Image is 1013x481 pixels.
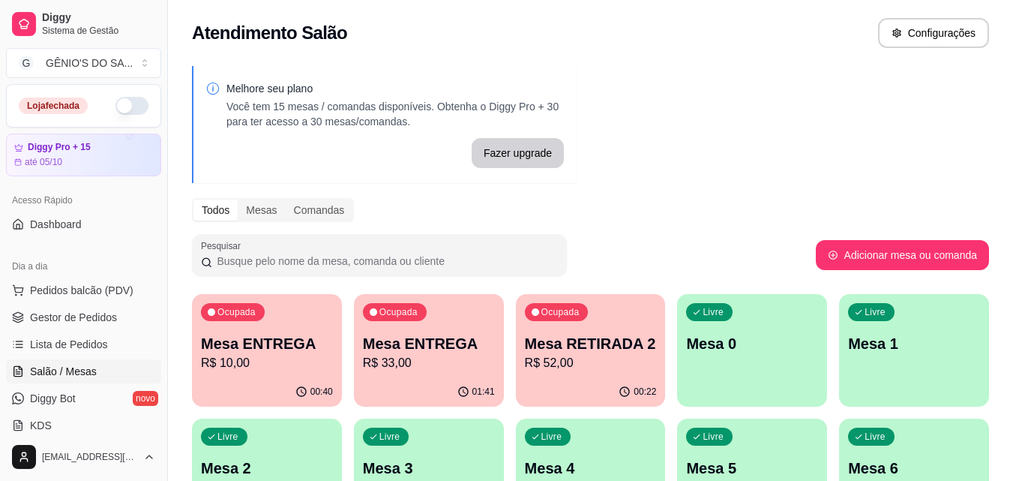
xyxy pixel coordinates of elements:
a: Dashboard [6,212,161,236]
p: 00:40 [310,386,333,398]
span: Sistema de Gestão [42,25,155,37]
div: Dia a dia [6,254,161,278]
span: [EMAIL_ADDRESS][DOMAIN_NAME] [42,451,137,463]
p: Melhore seu plano [226,81,564,96]
p: Livre [703,431,724,443]
p: Livre [865,431,886,443]
span: Lista de Pedidos [30,337,108,352]
button: Adicionar mesa ou comanda [816,240,989,270]
p: 01:41 [472,386,495,398]
p: Livre [379,431,400,443]
p: Mesa 4 [525,458,657,479]
button: OcupadaMesa RETIRADA 2R$ 52,0000:22 [516,294,666,407]
label: Pesquisar [201,239,246,252]
p: 00:22 [634,386,656,398]
button: Fazer upgrade [472,138,564,168]
button: Select a team [6,48,161,78]
button: Alterar Status [115,97,148,115]
p: Você tem 15 mesas / comandas disponíveis. Obtenha o Diggy Pro + 30 para ter acesso a 30 mesas/com... [226,99,564,129]
p: Livre [865,306,886,318]
span: G [19,56,34,71]
h2: Atendimento Salão [192,21,347,45]
p: Livre [217,431,238,443]
button: OcupadaMesa ENTREGAR$ 33,0001:41 [354,294,504,407]
input: Pesquisar [212,254,558,269]
button: Pedidos balcão (PDV) [6,278,161,302]
p: Mesa 1 [848,333,980,354]
div: Acesso Rápido [6,188,161,212]
button: OcupadaMesa ENTREGAR$ 10,0000:40 [192,294,342,407]
button: LivreMesa 0 [677,294,827,407]
span: Diggy Bot [30,391,76,406]
a: Diggy Pro + 15até 05/10 [6,134,161,176]
span: Salão / Mesas [30,364,97,379]
p: Mesa 0 [686,333,818,354]
a: KDS [6,413,161,437]
article: até 05/10 [25,156,62,168]
p: Ocupada [217,306,256,318]
div: Comandas [286,200,353,221]
p: Mesa 2 [201,458,333,479]
p: Ocupada [541,306,580,318]
button: LivreMesa 1 [839,294,989,407]
p: Mesa RETIRADA 2 [525,333,657,354]
a: Diggy Botnovo [6,386,161,410]
p: Livre [703,306,724,318]
a: DiggySistema de Gestão [6,6,161,42]
a: Lista de Pedidos [6,332,161,356]
span: Pedidos balcão (PDV) [30,283,133,298]
p: Mesa ENTREGA [363,333,495,354]
button: Configurações [878,18,989,48]
div: Todos [193,200,238,221]
a: Salão / Mesas [6,359,161,383]
p: Livre [541,431,562,443]
span: KDS [30,418,52,433]
span: Diggy [42,11,155,25]
div: Mesas [238,200,285,221]
p: Mesa 6 [848,458,980,479]
a: Gestor de Pedidos [6,305,161,329]
p: R$ 33,00 [363,354,495,372]
p: Ocupada [379,306,418,318]
span: Dashboard [30,217,82,232]
p: R$ 52,00 [525,354,657,372]
div: GÊNIO'S DO SA ... [46,56,133,71]
p: Mesa 5 [686,458,818,479]
span: Gestor de Pedidos [30,310,117,325]
article: Diggy Pro + 15 [28,142,91,153]
p: Mesa 3 [363,458,495,479]
button: [EMAIL_ADDRESS][DOMAIN_NAME] [6,439,161,475]
div: Loja fechada [19,98,88,114]
p: Mesa ENTREGA [201,333,333,354]
p: R$ 10,00 [201,354,333,372]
